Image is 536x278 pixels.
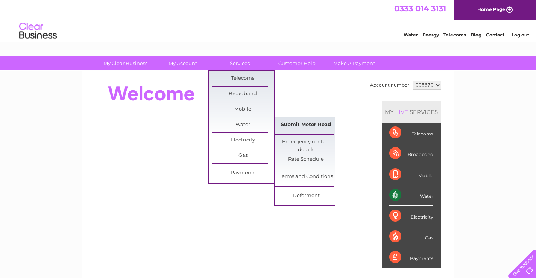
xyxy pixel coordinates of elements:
[275,135,337,150] a: Emergency contact details
[394,108,410,115] div: LIVE
[212,117,274,132] a: Water
[389,164,433,185] div: Mobile
[471,32,481,38] a: Blog
[212,87,274,102] a: Broadband
[389,143,433,164] div: Broadband
[486,32,504,38] a: Contact
[382,101,441,123] div: MY SERVICES
[19,20,57,43] img: logo.png
[212,71,274,86] a: Telecoms
[368,79,411,91] td: Account number
[275,152,337,167] a: Rate Schedule
[389,123,433,143] div: Telecoms
[212,102,274,117] a: Mobile
[94,56,156,70] a: My Clear Business
[389,226,433,247] div: Gas
[512,32,529,38] a: Log out
[389,247,433,267] div: Payments
[152,56,214,70] a: My Account
[389,185,433,206] div: Water
[443,32,466,38] a: Telecoms
[212,133,274,148] a: Electricity
[275,117,337,132] a: Submit Meter Read
[422,32,439,38] a: Energy
[323,56,385,70] a: Make A Payment
[266,56,328,70] a: Customer Help
[389,206,433,226] div: Electricity
[212,148,274,163] a: Gas
[212,166,274,181] a: Payments
[404,32,418,38] a: Water
[275,169,337,184] a: Terms and Conditions
[91,4,446,36] div: Clear Business is a trading name of Verastar Limited (registered in [GEOGRAPHIC_DATA] No. 3667643...
[275,188,337,204] a: Deferment
[209,56,271,70] a: Services
[394,4,446,13] a: 0333 014 3131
